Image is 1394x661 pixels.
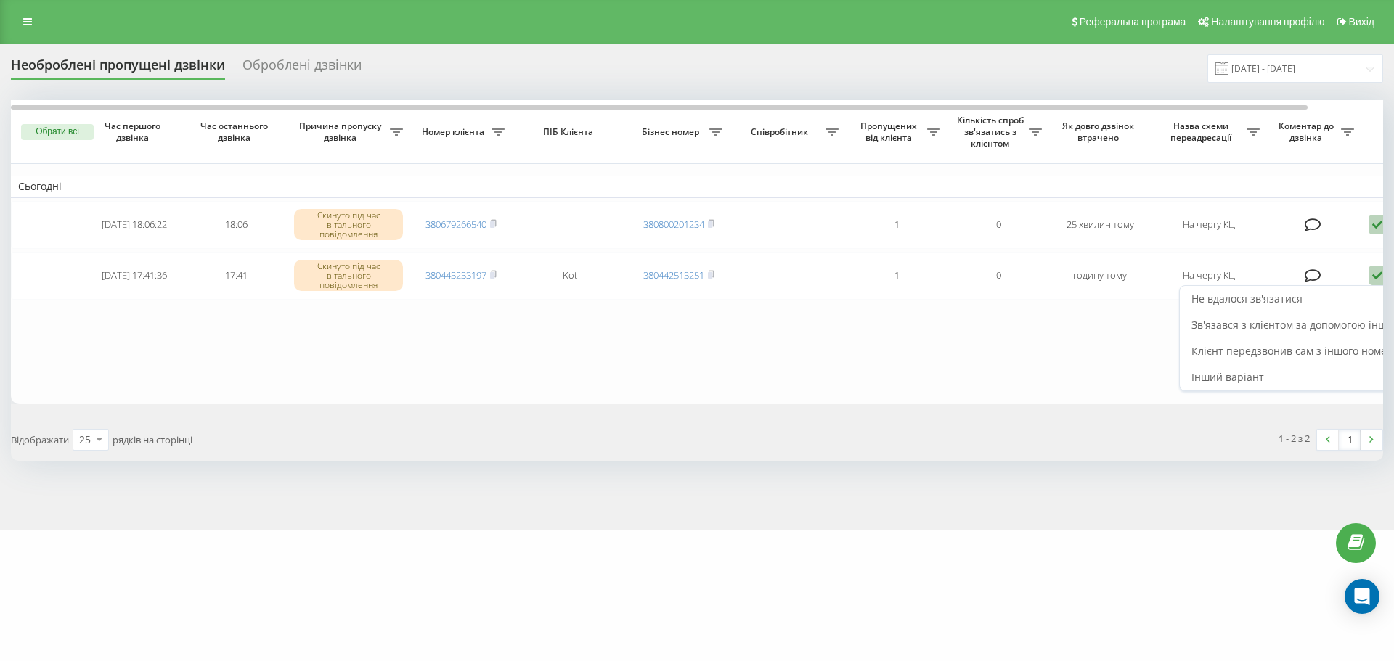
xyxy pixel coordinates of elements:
[197,120,275,143] span: Час останнього дзвінка
[512,252,628,300] td: Kot
[11,433,69,446] span: Відображати
[1080,16,1186,28] span: Реферальна програма
[853,120,927,143] span: Пропущених від клієнта
[846,201,947,249] td: 1
[242,57,362,80] div: Оброблені дзвінки
[95,120,174,143] span: Час першого дзвінка
[83,252,185,300] td: [DATE] 17:41:36
[425,268,486,282] a: 380443233197
[1191,370,1264,384] span: Інший варіант
[294,260,403,292] div: Скинуто під час вітального повідомлення
[643,268,704,282] a: 380442513251
[417,126,492,138] span: Номер клієнта
[643,218,704,231] a: 380800201234
[1061,120,1139,143] span: Як довго дзвінок втрачено
[1279,431,1310,446] div: 1 - 2 з 2
[635,126,709,138] span: Бізнес номер
[1049,201,1151,249] td: 25 хвилин тому
[1151,252,1267,300] td: На чергу КЦ
[524,126,616,138] span: ПІБ Клієнта
[947,252,1049,300] td: 0
[846,252,947,300] td: 1
[1049,252,1151,300] td: годину тому
[11,57,225,80] div: Необроблені пропущені дзвінки
[1274,120,1341,143] span: Коментар до дзвінка
[1191,292,1303,305] span: Не вдалося зв'язатися
[1349,16,1374,28] span: Вихід
[955,115,1029,149] span: Кількість спроб зв'язатись з клієнтом
[185,201,287,249] td: 18:06
[21,124,94,140] button: Обрати всі
[1345,579,1379,614] div: Open Intercom Messenger
[1158,120,1247,143] span: Назва схеми переадресації
[113,433,192,446] span: рядків на сторінці
[79,432,91,447] div: 25
[1151,201,1267,249] td: На чергу КЦ
[737,126,826,138] span: Співробітник
[294,209,403,241] div: Скинуто під час вітального повідомлення
[1339,430,1361,450] a: 1
[1211,16,1324,28] span: Налаштування профілю
[294,120,390,143] span: Причина пропуску дзвінка
[83,201,185,249] td: [DATE] 18:06:22
[947,201,1049,249] td: 0
[425,218,486,231] a: 380679266540
[185,252,287,300] td: 17:41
